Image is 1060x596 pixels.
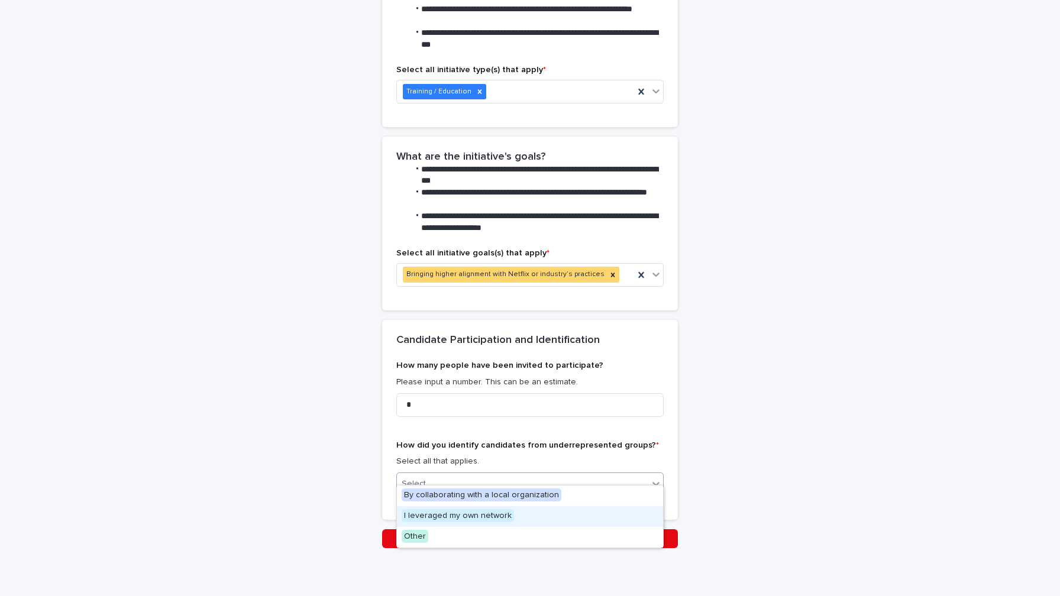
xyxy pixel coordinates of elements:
span: By collaborating with a local organization [402,488,561,501]
div: Select... [402,478,431,490]
span: I leveraged my own network [402,509,514,522]
p: Please input a number. This can be an estimate. [396,376,664,388]
span: How many people have been invited to participate? [396,361,603,370]
span: Select all initiative goals(s) that apply [396,249,550,257]
div: Other [397,527,663,548]
div: I leveraged my own network [397,506,663,527]
button: Save [382,529,678,548]
p: Select all that applies. [396,455,664,468]
div: Training / Education [403,84,473,100]
span: How did you identify candidates from underrepresented groups? [396,441,659,449]
div: Bringing higher alignment with Netflix or industry’s practices [403,267,606,283]
h2: What are the initiative's goals? [396,151,545,164]
h2: Candidate Participation and Identification [396,334,600,347]
span: Select all initiative type(s) that apply [396,66,546,74]
div: By collaborating with a local organization [397,485,663,506]
span: Other [402,530,428,543]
